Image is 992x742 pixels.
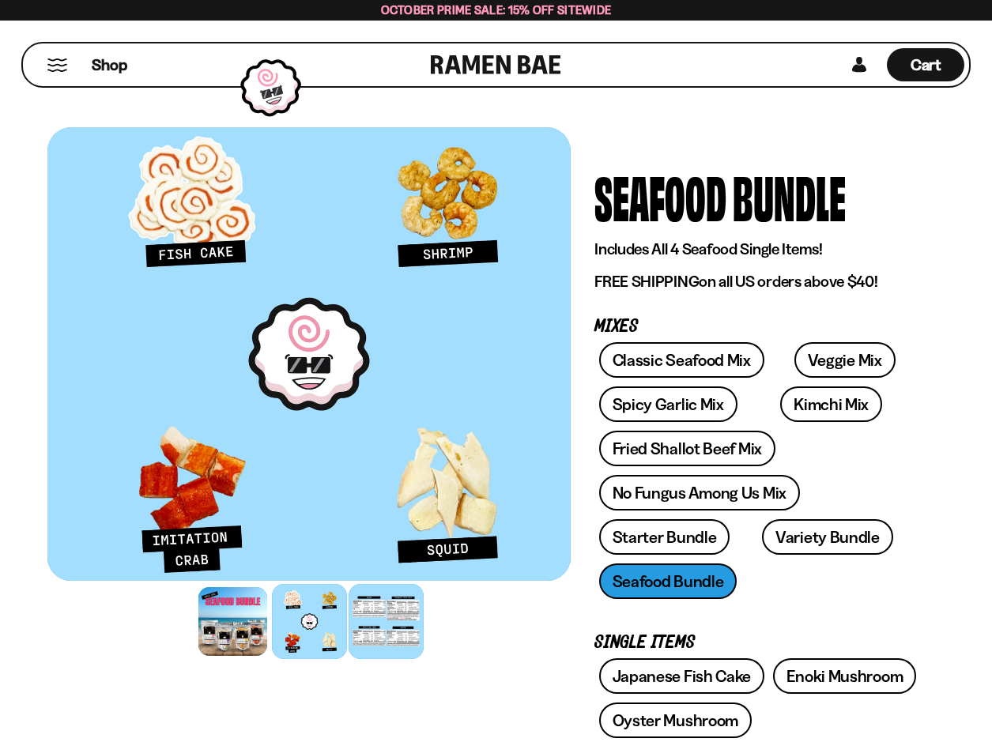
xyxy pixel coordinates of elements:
a: Kimchi Mix [780,386,882,422]
span: Shop [92,55,127,76]
a: Fried Shallot Beef Mix [599,431,775,466]
div: Bundle [733,167,846,226]
span: Cart [911,55,941,74]
p: Includes All 4 Seafood Single Items! [594,239,921,259]
a: Veggie Mix [794,342,896,378]
a: No Fungus Among Us Mix [599,475,800,510]
a: Japanese Fish Cake [599,658,765,694]
div: Seafood [594,167,726,226]
p: Mixes [594,319,921,334]
span: October Prime Sale: 15% off Sitewide [381,2,612,17]
a: Shop [92,48,127,81]
a: Spicy Garlic Mix [599,386,737,422]
p: on all US orders above $40! [594,272,921,292]
a: Oyster Mushroom [599,702,752,738]
button: Mobile Menu Trigger [47,58,68,72]
a: Enoki Mushroom [773,658,916,694]
a: Starter Bundle [599,519,730,555]
div: Cart [887,43,964,86]
strong: FREE SHIPPING [594,272,699,291]
p: Single Items [594,635,921,650]
a: Classic Seafood Mix [599,342,764,378]
a: Variety Bundle [762,519,893,555]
